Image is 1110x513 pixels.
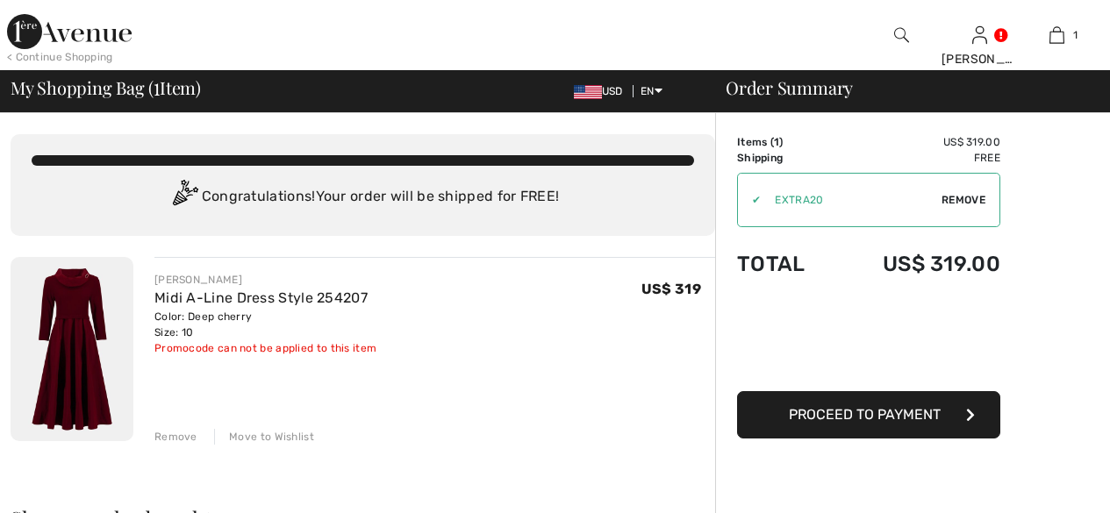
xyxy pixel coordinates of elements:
[774,136,779,148] span: 1
[737,234,834,294] td: Total
[894,25,909,46] img: search the website
[834,134,1000,150] td: US$ 319.00
[789,406,941,423] span: Proceed to Payment
[641,281,701,297] span: US$ 319
[154,340,376,356] div: Promocode can not be applied to this item
[1019,25,1095,46] a: 1
[738,192,761,208] div: ✔
[154,429,197,445] div: Remove
[11,79,201,96] span: My Shopping Bag ( Item)
[942,192,985,208] span: Remove
[214,429,314,445] div: Move to Wishlist
[32,180,694,215] div: Congratulations! Your order will be shipped for FREE!
[1073,27,1078,43] span: 1
[737,134,834,150] td: Items ( )
[737,294,1000,385] iframe: PayPal
[154,289,368,306] a: Midi A-Line Dress Style 254207
[154,309,376,340] div: Color: Deep cherry Size: 10
[154,272,376,288] div: [PERSON_NAME]
[705,79,1099,96] div: Order Summary
[761,174,942,226] input: Promo code
[737,391,1000,438] button: Proceed to Payment
[972,26,987,43] a: Sign In
[11,257,133,441] img: Midi A-Line Dress Style 254207
[574,85,602,99] img: US Dollar
[167,180,202,215] img: Congratulation2.svg
[7,49,113,65] div: < Continue Shopping
[834,150,1000,166] td: Free
[154,75,160,97] span: 1
[972,25,987,46] img: My Info
[641,85,662,97] span: EN
[737,150,834,166] td: Shipping
[574,85,630,97] span: USD
[7,14,132,49] img: 1ère Avenue
[1049,25,1064,46] img: My Bag
[942,50,1018,68] div: [PERSON_NAME]
[834,234,1000,294] td: US$ 319.00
